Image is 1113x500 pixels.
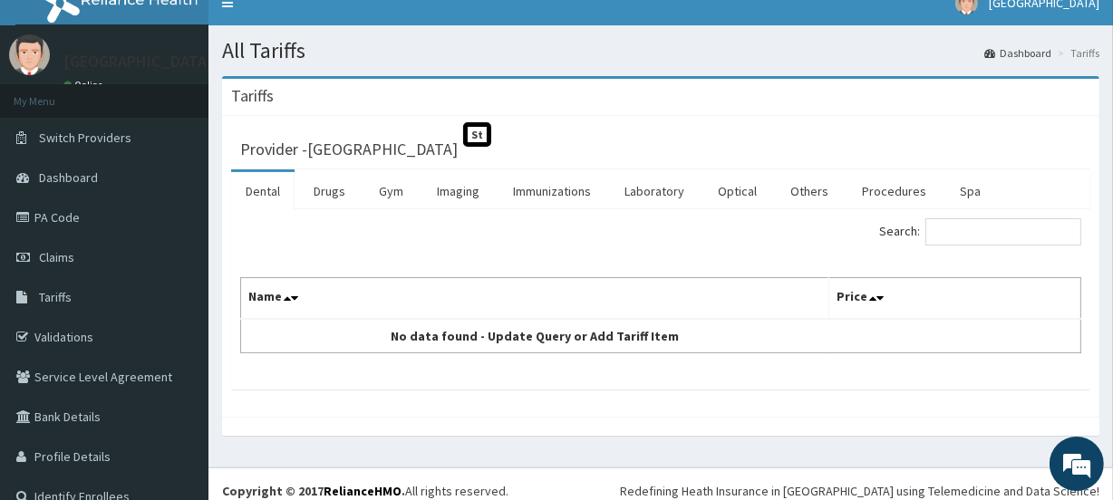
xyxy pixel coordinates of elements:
label: Search: [879,218,1081,245]
a: Laboratory [610,172,699,210]
h3: Provider - [GEOGRAPHIC_DATA] [240,141,458,158]
th: Price [828,278,1080,320]
textarea: Type your message and hit 'Enter' [9,319,345,382]
div: Minimize live chat window [297,9,341,53]
strong: Copyright © 2017 . [222,483,405,499]
img: d_794563401_company_1708531726252_794563401 [34,91,73,136]
span: Claims [39,249,74,265]
a: Others [776,172,843,210]
a: Drugs [299,172,360,210]
a: Dashboard [984,45,1051,61]
h3: Tariffs [231,88,274,104]
a: Procedures [847,172,941,210]
img: User Image [9,34,50,75]
h1: All Tariffs [222,39,1099,62]
span: St [463,122,491,147]
span: Switch Providers [39,130,131,146]
div: Chat with us now [94,101,305,125]
a: Spa [945,172,995,210]
td: No data found - Update Query or Add Tariff Item [241,319,829,353]
a: Online [63,79,107,91]
a: Gym [364,172,418,210]
span: Tariffs [39,289,72,305]
span: We're online! [105,140,250,323]
a: Immunizations [498,172,605,210]
span: Dashboard [39,169,98,186]
a: Dental [231,172,295,210]
div: Redefining Heath Insurance in [GEOGRAPHIC_DATA] using Telemedicine and Data Science! [620,482,1099,500]
a: RelianceHMO [324,483,402,499]
p: [GEOGRAPHIC_DATA] [63,53,213,70]
input: Search: [925,218,1081,245]
a: Optical [703,172,771,210]
th: Name [241,278,829,320]
a: Imaging [422,172,494,210]
li: Tariffs [1053,45,1099,61]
